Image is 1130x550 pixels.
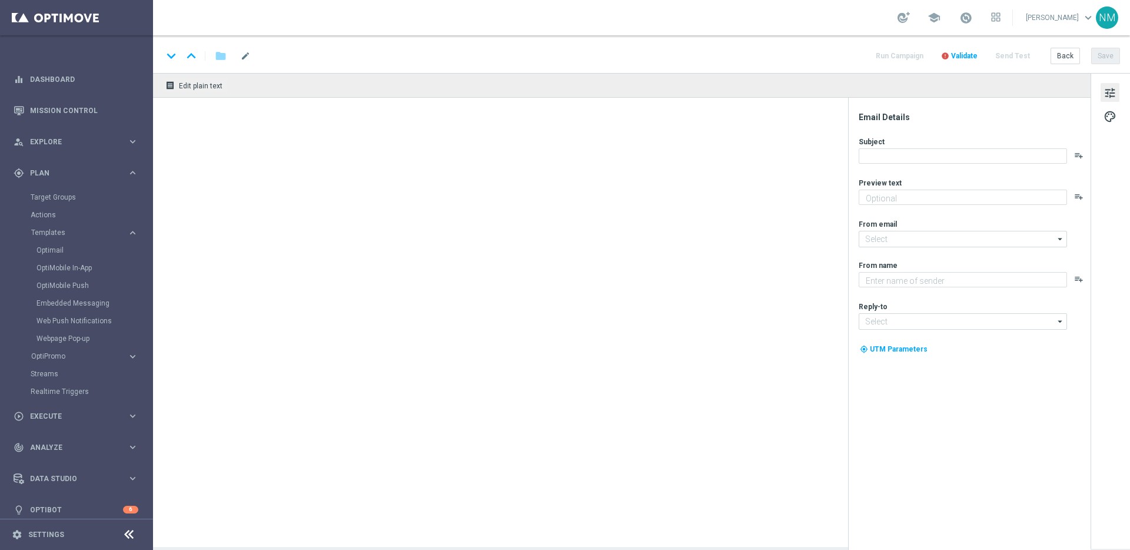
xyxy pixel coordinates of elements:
div: Dashboard [14,64,138,95]
span: Execute [30,413,127,420]
span: Validate [951,52,978,60]
button: tune [1101,83,1119,102]
label: Preview text [859,178,902,188]
div: Explore [14,137,127,147]
a: Streams [31,369,122,379]
button: gps_fixed Plan keyboard_arrow_right [13,168,139,178]
button: playlist_add [1074,151,1084,160]
span: mode_edit [240,51,251,61]
a: Target Groups [31,193,122,202]
div: Data Studio [14,473,127,484]
a: Webpage Pop-up [36,334,122,343]
span: tune [1104,85,1116,101]
button: Save [1091,48,1120,64]
div: Execute [14,411,127,422]
a: Realtime Triggers [31,387,122,396]
i: arrow_drop_down [1055,231,1066,247]
span: Data Studio [30,475,127,482]
button: palette [1101,107,1119,125]
div: Webpage Pop-up [36,330,152,347]
div: Templates [31,224,152,347]
button: my_location UTM Parameters [859,343,929,356]
div: Embedded Messaging [36,294,152,312]
i: arrow_drop_down [1055,314,1066,329]
i: keyboard_arrow_right [127,136,138,147]
label: Subject [859,137,885,147]
i: track_changes [14,442,24,453]
div: Analyze [14,442,127,453]
label: From name [859,261,898,270]
span: OptiPromo [31,353,115,360]
button: OptiPromo keyboard_arrow_right [31,352,139,361]
div: Mission Control [14,95,138,126]
a: Dashboard [30,64,138,95]
i: equalizer [14,74,24,85]
div: Streams [31,365,152,383]
i: keyboard_arrow_right [127,473,138,484]
button: playlist_add [1074,192,1084,201]
a: Settings [28,531,64,538]
button: play_circle_outline Execute keyboard_arrow_right [13,412,139,421]
div: Target Groups [31,188,152,206]
i: keyboard_arrow_up [182,47,200,65]
span: Edit plain text [179,82,222,90]
div: Actions [31,206,152,224]
label: From email [859,220,897,229]
button: track_changes Analyze keyboard_arrow_right [13,443,139,452]
button: folder [214,47,228,65]
span: UTM Parameters [870,345,928,353]
a: Web Push Notifications [36,316,122,326]
a: Embedded Messaging [36,299,122,308]
div: NM [1096,6,1118,29]
div: OptiPromo [31,353,127,360]
div: Optimail [36,241,152,259]
i: error [941,52,949,60]
div: lightbulb Optibot 6 [13,505,139,515]
label: Reply-to [859,302,888,312]
i: person_search [14,137,24,147]
span: palette [1104,109,1116,124]
i: keyboard_arrow_down [162,47,180,65]
button: person_search Explore keyboard_arrow_right [13,137,139,147]
i: keyboard_arrow_right [127,442,138,453]
div: OptiMobile Push [36,277,152,294]
span: keyboard_arrow_down [1082,11,1095,24]
a: Optibot [30,494,123,525]
a: OptiMobile Push [36,281,122,290]
span: Plan [30,170,127,177]
div: Plan [14,168,127,178]
div: Realtime Triggers [31,383,152,400]
i: lightbulb [14,505,24,515]
div: OptiMobile In-App [36,259,152,277]
div: Templates [31,229,127,236]
button: Back [1051,48,1080,64]
div: Email Details [859,112,1089,122]
div: 6 [123,506,138,513]
div: equalizer Dashboard [13,75,139,84]
button: Templates keyboard_arrow_right [31,228,139,237]
a: Optimail [36,246,122,255]
button: Mission Control [13,106,139,115]
i: keyboard_arrow_right [127,351,138,362]
span: Analyze [30,444,127,451]
button: Data Studio keyboard_arrow_right [13,474,139,483]
div: Web Push Notifications [36,312,152,330]
a: Actions [31,210,122,220]
i: settings [12,529,22,540]
a: [PERSON_NAME]keyboard_arrow_down [1025,9,1096,26]
i: keyboard_arrow_right [127,227,138,238]
i: playlist_add [1074,274,1084,284]
span: Explore [30,138,127,145]
i: play_circle_outline [14,411,24,422]
a: OptiMobile In-App [36,263,122,273]
input: Select [859,313,1067,330]
i: gps_fixed [14,168,24,178]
